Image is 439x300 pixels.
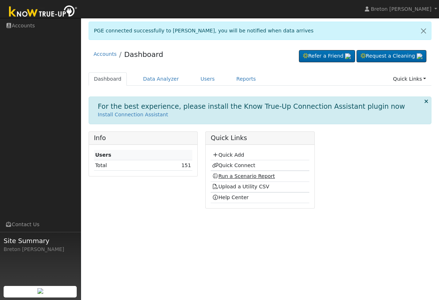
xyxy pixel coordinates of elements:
[417,53,422,59] img: retrieve
[98,112,168,117] a: Install Connection Assistant
[94,51,117,57] a: Accounts
[212,162,255,168] a: Quick Connect
[212,184,269,189] a: Upload a Utility CSV
[212,194,249,200] a: Help Center
[138,72,184,86] a: Data Analyzer
[37,288,43,294] img: retrieve
[195,72,220,86] a: Users
[231,72,261,86] a: Reports
[98,102,405,111] h1: For the best experience, please install the Know True-Up Connection Assistant plugin now
[124,50,163,59] a: Dashboard
[416,22,431,40] a: Close
[5,4,81,20] img: Know True-Up
[345,53,351,59] img: retrieve
[212,152,244,158] a: Quick Add
[4,246,77,253] div: Breton [PERSON_NAME]
[95,152,111,158] strong: Users
[371,6,431,12] span: Breton [PERSON_NAME]
[89,72,127,86] a: Dashboard
[89,22,432,40] div: PGE connected successfully to [PERSON_NAME], you will be notified when data arrives
[299,50,355,62] a: Refer a Friend
[388,72,431,86] a: Quick Links
[4,236,77,246] span: Site Summary
[94,160,147,171] td: Total
[357,50,426,62] a: Request a Cleaning
[211,134,309,142] h5: Quick Links
[94,134,192,142] h5: Info
[212,173,275,179] a: Run a Scenario Report
[182,162,191,168] a: 151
